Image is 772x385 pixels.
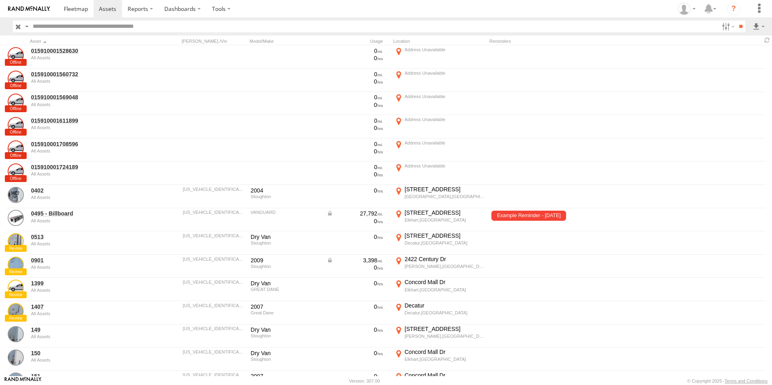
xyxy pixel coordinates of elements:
[675,3,699,15] div: Kari Temple
[405,217,485,223] div: Elkhart,[GEOGRAPHIC_DATA]
[327,218,383,225] div: 0
[405,232,485,239] div: [STREET_ADDRESS]
[251,257,321,264] div: 2009
[327,148,383,155] div: 0
[405,348,485,356] div: Concord Mall Dr
[327,210,383,217] div: Data from Vehicle CANbus
[727,2,740,15] i: ?
[491,211,566,221] span: Example Reminder - 10/02/2023
[327,47,383,54] div: 0
[393,348,486,370] label: Click to View Current Location
[8,6,50,12] img: rand-logo.svg
[489,38,619,44] div: Reminders
[31,125,142,130] div: undefined
[251,210,321,215] div: VANGUARD
[393,186,486,207] label: Click to View Current Location
[31,149,142,153] div: undefined
[393,278,486,300] label: Click to View Current Location
[8,71,24,87] a: View Asset Details
[31,163,142,171] a: 015910001724189
[405,372,485,379] div: Concord Mall Dr
[251,333,321,338] div: Stoughton
[405,325,485,333] div: [STREET_ADDRESS]
[393,325,486,347] label: Click to View Current Location
[327,54,383,62] div: 0
[393,209,486,231] label: Click to View Current Location
[327,117,383,124] div: 0
[725,379,768,383] a: Terms and Conditions
[687,379,768,383] div: © Copyright 2025 -
[752,21,766,32] label: Export results as...
[251,264,321,269] div: Stoughton
[327,372,383,380] div: 0
[251,187,321,194] div: 2004
[327,349,383,357] div: 0
[31,358,142,362] div: undefined
[762,36,772,44] span: Refresh
[251,194,321,199] div: Stoughton
[251,233,321,241] div: Dry Van
[405,264,485,269] div: [PERSON_NAME],[GEOGRAPHIC_DATA]
[31,55,142,60] div: undefined
[4,377,42,385] a: Visit our Website
[405,255,485,263] div: 2422 Century Dr
[8,326,24,342] a: View Asset Details
[405,278,485,286] div: Concord Mall Dr
[393,162,486,184] label: Click to View Current Location
[405,333,485,339] div: [PERSON_NAME],[GEOGRAPHIC_DATA]
[327,257,383,264] div: Data from Vehicle CANbus
[8,280,24,296] a: View Asset Details
[251,326,321,333] div: Dry Van
[405,194,485,199] div: [GEOGRAPHIC_DATA],[GEOGRAPHIC_DATA]
[393,116,486,138] label: Click to View Current Location
[327,326,383,333] div: 0
[393,93,486,115] label: Click to View Current Location
[31,280,142,287] a: 1399
[183,349,245,354] div: 1DW1A53297S957618
[31,210,142,217] a: 0495 - Billboard
[327,78,383,85] div: 0
[405,302,485,309] div: Decatur
[31,265,142,270] div: undefined
[251,372,321,380] div: 2007
[405,186,485,193] div: [STREET_ADDRESS]
[393,255,486,277] label: Click to View Current Location
[31,241,142,246] div: undefined
[393,69,486,91] label: Click to View Current Location
[327,303,383,310] div: 0
[31,288,142,293] div: undefined
[183,210,245,215] div: 5V8VA5327NM200495
[23,21,30,32] label: Search Query
[31,195,142,200] div: undefined
[30,38,143,44] div: Click to Sort
[251,303,321,310] div: 2007
[31,140,142,148] a: 015910001708596
[327,187,383,194] div: 0
[31,311,142,316] div: undefined
[327,124,383,132] div: 0
[251,357,321,362] div: Stoughton
[31,303,142,310] a: 1407
[327,94,383,101] div: 0
[251,310,321,315] div: Great Dane
[251,280,321,287] div: Dry Van
[327,101,383,109] div: 0
[327,233,383,241] div: 0
[8,303,24,319] a: View Asset Details
[349,379,380,383] div: Version: 307.00
[183,233,245,238] div: 1DW1A53255B750513
[183,257,245,262] div: 1DW1A532X9B099515
[251,241,321,245] div: Stoughton
[393,232,486,254] label: Click to View Current Location
[393,46,486,68] label: Click to View Current Location
[31,233,142,241] a: 0513
[31,257,142,264] a: 0901
[8,233,24,249] a: View Asset Details
[405,287,485,293] div: Elkhart,[GEOGRAPHIC_DATA]
[405,240,485,246] div: Decatur,[GEOGRAPHIC_DATA]
[393,139,486,161] label: Click to View Current Location
[327,163,383,171] div: 0
[183,280,245,285] div: 1GRAA06217B701399
[31,349,142,357] a: 150
[31,334,142,339] div: undefined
